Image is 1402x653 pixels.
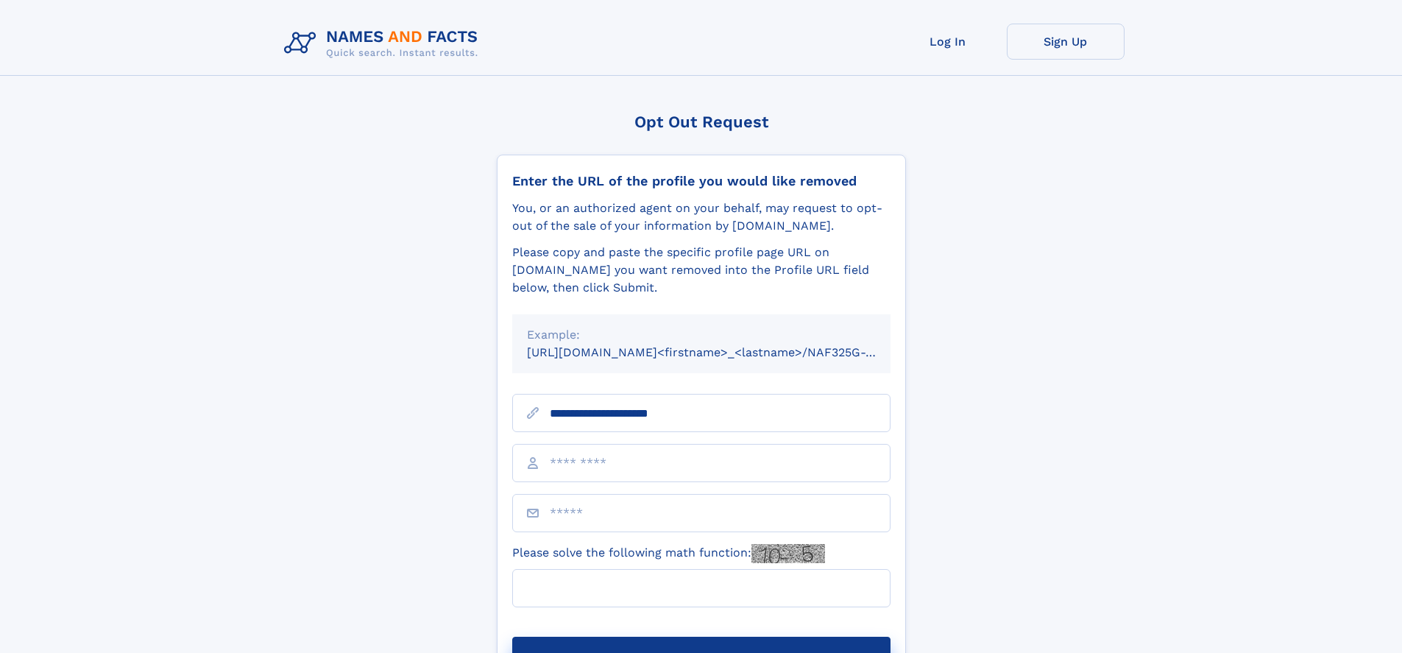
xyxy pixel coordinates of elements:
small: [URL][DOMAIN_NAME]<firstname>_<lastname>/NAF325G-xxxxxxxx [527,345,918,359]
div: You, or an authorized agent on your behalf, may request to opt-out of the sale of your informatio... [512,200,891,235]
div: Example: [527,326,876,344]
img: Logo Names and Facts [278,24,490,63]
a: Log In [889,24,1007,60]
div: Please copy and paste the specific profile page URL on [DOMAIN_NAME] you want removed into the Pr... [512,244,891,297]
div: Opt Out Request [497,113,906,131]
a: Sign Up [1007,24,1125,60]
label: Please solve the following math function: [512,544,825,563]
div: Enter the URL of the profile you would like removed [512,173,891,189]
